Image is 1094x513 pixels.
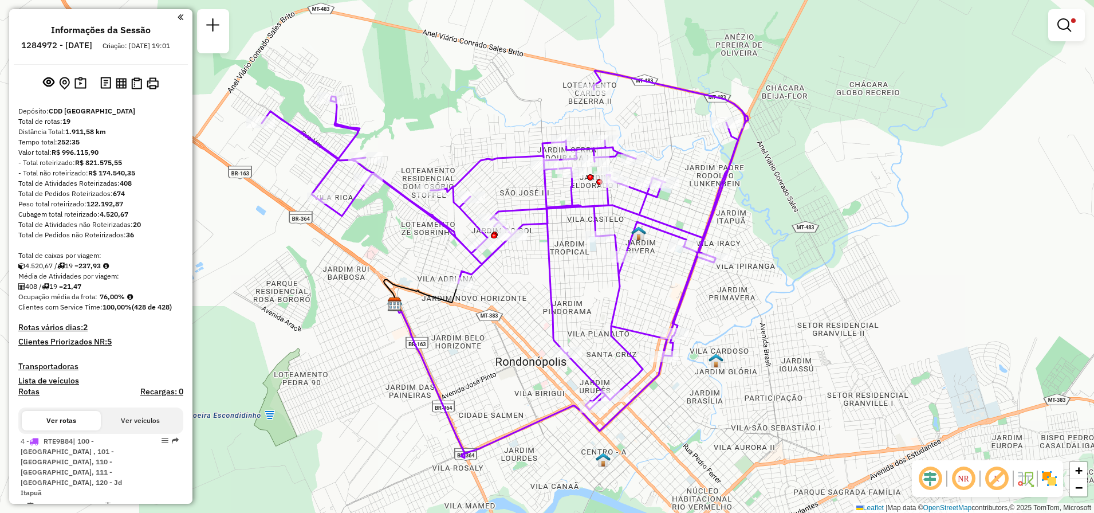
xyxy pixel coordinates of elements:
[18,199,183,209] div: Peso total roteirizado:
[18,337,183,347] h4: Clientes Priorizados NR:
[86,199,123,208] strong: 122.192,87
[18,271,183,281] div: Média de Atividades por viagem:
[1075,480,1083,495] span: −
[18,263,25,269] i: Cubagem total roteirizado
[18,147,183,158] div: Valor total:
[52,148,99,156] strong: R$ 996.115,90
[18,323,183,332] h4: Rotas vários dias:
[596,452,611,467] img: 120 UDC Light Centro A
[202,14,225,40] a: Nova sessão e pesquisa
[62,117,70,126] strong: 19
[387,297,402,312] img: CDD Rondonópolis
[38,500,103,512] td: 81,02 KM
[126,230,134,239] strong: 36
[57,263,65,269] i: Total de rotas
[44,437,73,445] span: RTE9B84
[18,250,183,261] div: Total de caixas por viagem:
[107,336,112,347] strong: 5
[100,210,128,218] strong: 4.520,67
[18,158,183,168] div: - Total roteirizado:
[18,127,183,137] div: Distância Total:
[133,220,141,229] strong: 20
[18,168,183,178] div: - Total não roteirizado:
[100,292,125,301] strong: 76,00%
[950,465,977,492] span: Ocultar NR
[21,437,122,497] span: 4 -
[144,75,161,92] button: Imprimir Rotas
[41,74,57,92] button: Exibir sessão original
[18,189,183,199] div: Total de Pedidos Roteirizados:
[18,178,183,189] div: Total de Atividades Roteirizadas:
[172,437,179,444] em: Rota exportada
[65,127,106,136] strong: 1.911,58 km
[72,75,89,92] button: Painel de Sugestão
[51,25,151,36] h4: Informações da Sessão
[129,75,144,92] button: Visualizar Romaneio
[22,411,101,430] button: Ver rotas
[1070,479,1087,496] a: Zoom out
[78,261,101,270] strong: 237,93
[115,500,168,512] td: 99,52%
[18,230,183,240] div: Total de Pedidos não Roteirizados:
[709,353,723,368] img: WCL Vila Cardoso
[886,504,887,512] span: |
[18,292,97,301] span: Ocupação média da frota:
[1053,14,1080,37] a: Exibir filtros
[88,169,135,177] strong: R$ 174.540,35
[140,387,183,397] h4: Recargas: 0
[27,503,34,510] i: Distância Total
[1070,462,1087,479] a: Zoom in
[856,504,884,512] a: Leaflet
[132,303,172,311] strong: (428 de 428)
[162,437,168,444] em: Opções
[171,503,178,510] i: Rota otimizada
[83,322,88,332] strong: 2
[18,376,183,386] h4: Lista de veículos
[18,137,183,147] div: Tempo total:
[104,503,112,510] i: % de utilização do peso
[18,116,183,127] div: Total de rotas:
[631,226,646,241] img: Warecloud Casa Jardim Monte Líbano
[120,179,132,187] strong: 408
[923,504,972,512] a: OpenStreetMap
[853,503,1094,513] div: Map data © contributors,© 2025 TomTom, Microsoft
[178,10,183,24] a: Clique aqui para minimizar o painel
[18,281,183,292] div: 408 / 19 =
[57,138,80,146] strong: 252:35
[18,283,25,290] i: Total de Atividades
[18,220,183,230] div: Total de Atividades não Roteirizadas:
[75,158,122,167] strong: R$ 821.575,55
[42,283,49,290] i: Total de rotas
[18,209,183,220] div: Cubagem total roteirizado:
[113,75,129,91] button: Visualizar relatório de Roteirização
[983,465,1010,492] span: Exibir rótulo
[63,282,81,291] strong: 21,47
[101,411,180,430] button: Ver veículos
[21,40,92,50] h6: 1284972 - [DATE]
[916,465,944,492] span: Ocultar deslocamento
[1040,469,1058,488] img: Exibir/Ocultar setores
[1016,469,1034,488] img: Fluxo de ruas
[98,41,175,51] div: Criação: [DATE] 19:01
[18,362,183,371] h4: Transportadoras
[18,387,40,397] a: Rotas
[1075,463,1083,477] span: +
[98,75,113,92] button: Logs desbloquear sessão
[18,106,183,116] div: Depósito:
[103,303,132,311] strong: 100,00%
[127,293,133,300] em: Média calculada utilizando a maior ocupação (%Peso ou %Cubagem) de cada rota da sessão. Rotas cro...
[113,189,125,198] strong: 674
[57,75,72,92] button: Centralizar mapa no depósito ou ponto de apoio
[49,107,135,115] strong: CDD [GEOGRAPHIC_DATA]
[18,261,183,271] div: 4.520,67 / 19 =
[1071,18,1076,23] span: Filtro Ativo
[18,303,103,311] span: Clientes com Service Time:
[103,263,109,269] i: Meta Caixas/viagem: 222,69 Diferença: 15,24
